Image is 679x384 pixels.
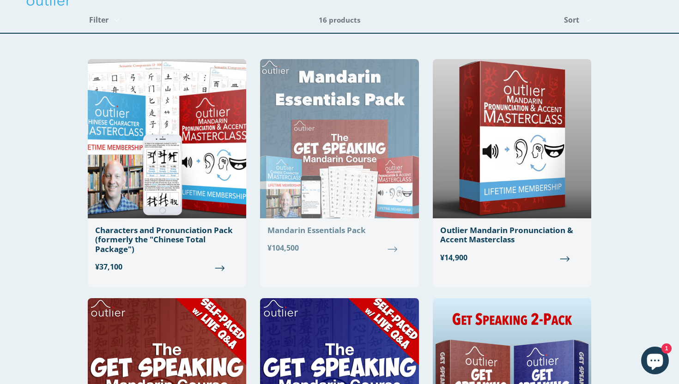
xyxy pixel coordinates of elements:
[267,226,411,235] div: Mandarin Essentials Pack
[95,226,239,254] div: Characters and Pronunciation Pack (formerly the "Chinese Total Package")
[433,59,591,218] img: Outlier Mandarin Pronunciation & Accent Masterclass Outlier Linguistics
[440,226,584,245] div: Outlier Mandarin Pronunciation & Accent Masterclass
[260,59,418,261] a: Mandarin Essentials Pack ¥104,500
[88,59,246,218] img: Chinese Total Package Outlier Linguistics
[88,59,246,280] a: Characters and Pronunciation Pack (formerly the "Chinese Total Package") ¥37,100
[267,242,411,253] span: ¥104,500
[440,252,584,263] span: ¥14,900
[260,59,418,218] img: Mandarin Essentials Pack
[319,15,360,24] span: 16 products
[638,347,672,377] inbox-online-store-chat: Shopify online store chat
[433,59,591,270] a: Outlier Mandarin Pronunciation & Accent Masterclass ¥14,900
[95,261,239,272] span: ¥37,100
